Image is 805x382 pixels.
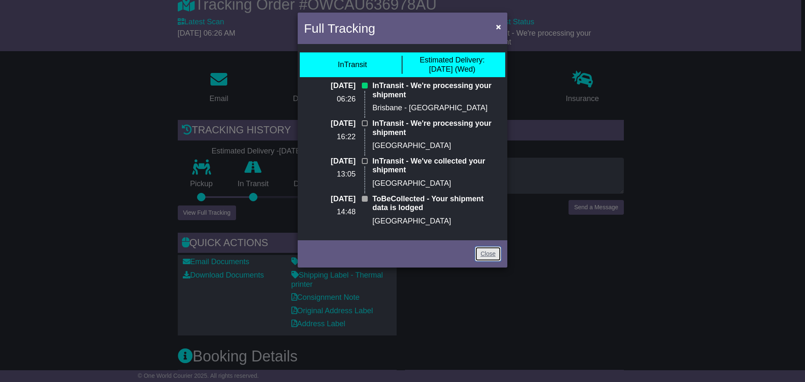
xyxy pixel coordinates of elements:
[475,247,501,261] a: Close
[338,60,367,70] div: InTransit
[304,81,356,91] p: [DATE]
[304,170,356,179] p: 13:05
[372,141,501,151] p: [GEOGRAPHIC_DATA]
[304,133,356,142] p: 16:22
[372,104,501,113] p: Brisbane - [GEOGRAPHIC_DATA]
[492,18,505,35] button: Close
[496,22,501,31] span: ×
[372,195,501,213] p: ToBeCollected - Your shipment data is lodged
[372,81,501,99] p: InTransit - We're processing your shipment
[420,56,485,64] span: Estimated Delivery:
[304,119,356,128] p: [DATE]
[304,19,375,38] h4: Full Tracking
[372,157,501,175] p: InTransit - We've collected your shipment
[372,119,501,137] p: InTransit - We're processing your shipment
[304,157,356,166] p: [DATE]
[420,56,485,74] div: [DATE] (Wed)
[304,95,356,104] p: 06:26
[372,179,501,188] p: [GEOGRAPHIC_DATA]
[304,208,356,217] p: 14:48
[304,195,356,204] p: [DATE]
[372,217,501,226] p: [GEOGRAPHIC_DATA]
